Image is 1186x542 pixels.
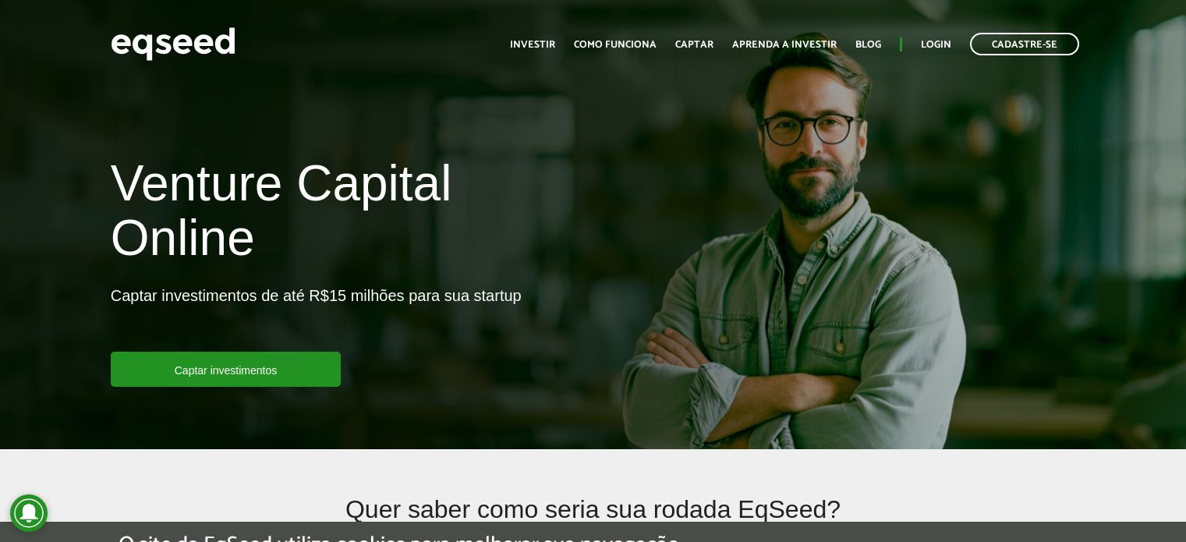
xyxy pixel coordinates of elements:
[111,352,342,387] a: Captar investimentos
[111,156,582,274] h1: Venture Capital Online
[855,40,881,50] a: Blog
[111,23,235,65] img: EqSeed
[921,40,951,50] a: Login
[510,40,555,50] a: Investir
[732,40,837,50] a: Aprenda a investir
[970,33,1079,55] a: Cadastre-se
[111,286,522,352] p: Captar investimentos de até R$15 milhões para sua startup
[675,40,713,50] a: Captar
[574,40,657,50] a: Como funciona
